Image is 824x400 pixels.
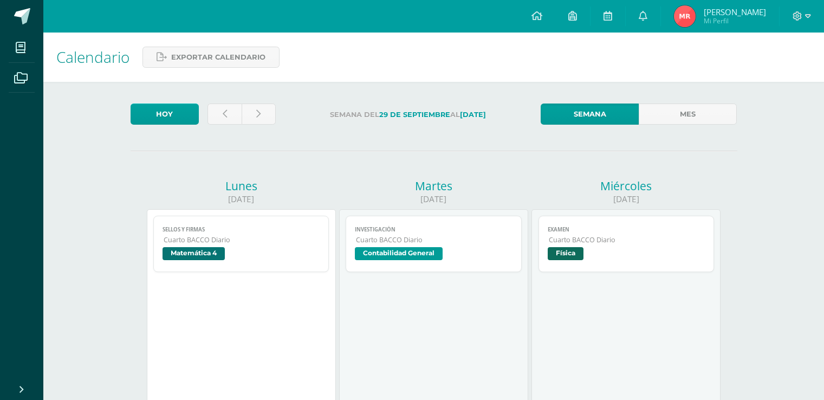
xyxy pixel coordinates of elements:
a: InvestigaciónCuarto BACCO DiarioContabilidad General [346,216,522,272]
a: Sellos y firmasCuarto BACCO DiarioMatemática 4 [153,216,329,272]
span: Calendario [56,47,129,67]
span: Examen [548,226,705,233]
span: Exportar calendario [171,47,265,67]
div: Martes [339,178,528,193]
span: Matemática 4 [163,247,225,260]
a: Hoy [131,104,199,125]
span: Cuarto BACCO Diario [549,235,705,244]
span: [PERSON_NAME] [704,7,766,17]
label: Semana del al [284,104,532,126]
strong: 29 de Septiembre [379,111,450,119]
span: Investigación [355,226,512,233]
a: Mes [639,104,737,125]
a: Semana [541,104,639,125]
img: 7dda3e9e723d6f463563ab1323816d4f.png [674,5,696,27]
div: [DATE] [531,193,721,205]
span: Cuarto BACCO Diario [356,235,512,244]
div: Lunes [147,178,336,193]
div: Miércoles [531,178,721,193]
strong: [DATE] [460,111,486,119]
span: Contabilidad General [355,247,443,260]
span: Mi Perfil [704,16,766,25]
div: [DATE] [339,193,528,205]
a: ExamenCuarto BACCO DiarioFísica [538,216,715,272]
div: [DATE] [147,193,336,205]
span: Sellos y firmas [163,226,320,233]
a: Exportar calendario [142,47,280,68]
span: Física [548,247,583,260]
span: Cuarto BACCO Diario [164,235,320,244]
